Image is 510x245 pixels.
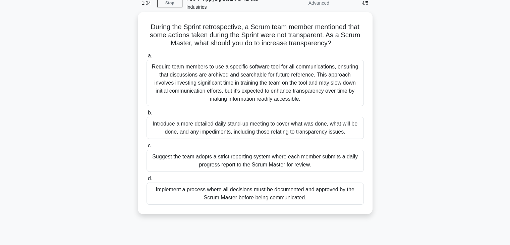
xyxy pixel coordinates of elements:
span: c. [148,143,152,148]
span: d. [148,176,152,181]
div: Suggest the team adopts a strict reporting system where each member submits a daily progress repo... [147,150,364,172]
div: Require team members to use a specific software tool for all communications, ensuring that discus... [147,60,364,106]
span: b. [148,110,152,115]
div: Introduce a more detailed daily stand-up meeting to cover what was done, what will be done, and a... [147,117,364,139]
h5: During the Sprint retrospective, a Scrum team member mentioned that some actions taken during the... [146,23,364,48]
div: Implement a process where all decisions must be documented and approved by the Scrum Master befor... [147,183,364,205]
span: a. [148,53,152,58]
